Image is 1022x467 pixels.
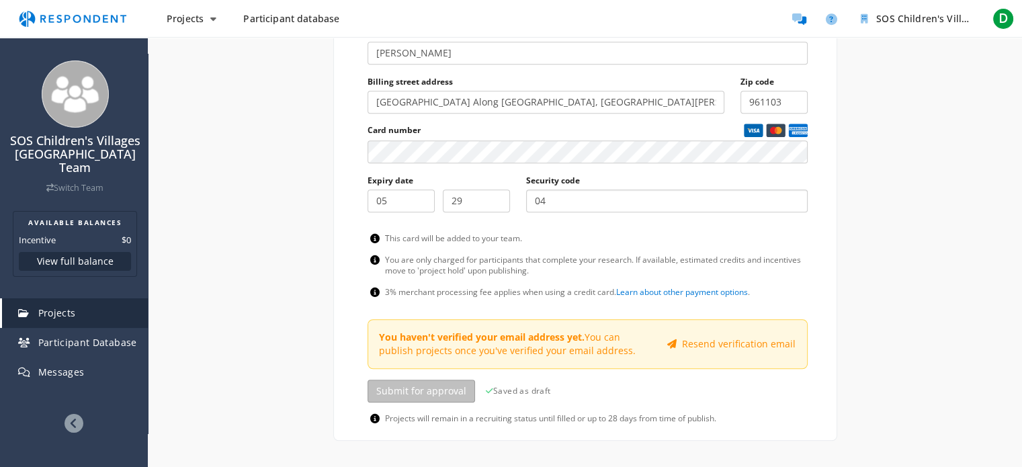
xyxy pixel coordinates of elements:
[19,217,131,228] h2: AVAILABLE BALANCES
[740,77,774,87] label: Zip code
[19,252,131,271] button: View full balance
[38,306,76,319] span: Projects
[526,175,580,186] label: Security code
[744,124,763,137] img: visa credit card logo
[486,384,551,397] span: Saved as draft
[443,189,510,212] input: YYYY
[368,125,741,136] span: Card number
[385,255,805,276] p: You are only charged for participants that complete your research. If available, estimated credit...
[156,7,227,31] button: Projects
[385,287,750,298] p: 3% merchant processing fee applies when using a credit card. .
[788,124,808,137] img: amex credit card logo
[992,8,1014,30] span: D
[368,91,724,114] input: Street address
[818,5,845,32] a: Help and support
[243,12,339,25] span: Participant database
[167,12,204,25] span: Projects
[385,233,522,244] p: This card will be added to your team.
[19,233,56,247] dt: Incentive
[9,134,141,174] h4: SOS Children's Villages [GEOGRAPHIC_DATA] Team
[616,286,748,298] a: Learn about other payment options
[232,7,350,31] a: Participant database
[658,333,804,355] button: Resend verification email
[13,211,137,277] section: Balance summary
[990,7,1017,31] button: D
[766,124,785,137] img: mastercard credit card logo
[368,175,413,186] label: Expiry date
[379,331,648,357] p: You can publish projects once you've verified your email address.
[38,366,85,378] span: Messages
[850,7,984,31] button: SOS Children's Villages Nigeria Team
[368,189,435,212] input: MM
[785,5,812,32] a: Message participants
[376,384,466,397] span: Submit for approval
[42,60,109,128] img: team_avatar_256.png
[46,182,103,194] a: Switch Team
[385,413,716,424] p: Projects will remain in a recruiting status until filled or up to 28 days from time of publish.
[379,331,585,343] strong: You haven't verified your email address yet.
[38,336,137,349] span: Participant Database
[368,380,475,402] button: Submit for approval
[368,77,453,87] label: Billing street address
[368,42,808,65] input: Full name
[122,233,131,247] dd: $0
[11,6,134,32] img: respondent-logo.png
